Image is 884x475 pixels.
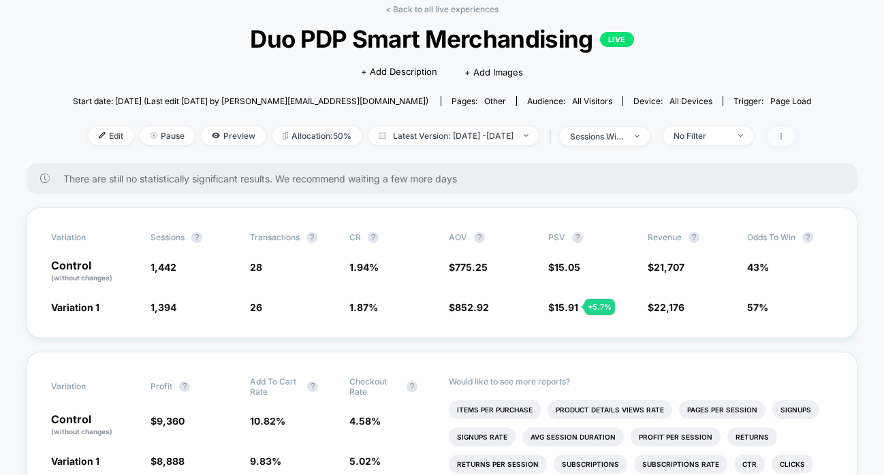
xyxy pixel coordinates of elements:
li: Subscriptions [554,455,627,474]
li: Profit Per Session [631,427,721,446]
button: ? [689,232,699,243]
span: Transactions [250,232,300,242]
li: Pages Per Session [679,400,765,419]
span: other [484,96,506,106]
span: $ [151,455,185,467]
span: 4.58 % [349,415,381,427]
span: All Visitors [572,96,612,106]
span: 10.82 % [250,415,285,427]
a: < Back to all live experiences [385,4,499,14]
button: ? [179,381,190,392]
span: all devices [669,96,712,106]
button: ? [368,232,379,243]
span: Variation [51,232,126,243]
span: PSV [548,232,565,242]
img: end [738,134,743,137]
span: 1,394 [151,301,176,313]
div: Audience: [527,96,612,106]
span: There are still no statistically significant results. We recommend waiting a few more days [63,173,830,184]
div: + 5.7 % [584,299,615,315]
li: Returns Per Session [449,455,547,474]
button: ? [572,232,583,243]
span: Variation 1 [51,301,99,313]
li: Ctr [734,455,765,474]
span: Revenue [648,232,682,242]
span: 5.02 % [349,455,381,467]
span: $ [449,301,489,313]
span: 22,176 [654,301,684,313]
span: Device: [622,96,723,106]
img: calendar [379,132,386,139]
span: 852.92 [455,301,489,313]
li: Returns [727,427,777,446]
li: Avg Session Duration [522,427,624,446]
p: LIVE [600,32,634,47]
span: $ [151,415,185,427]
span: Variation 1 [51,455,99,467]
span: $ [548,301,578,313]
img: rebalance [283,132,288,140]
li: Signups Rate [449,427,516,446]
li: Signups [772,400,819,419]
span: 9.83 % [250,455,281,467]
span: AOV [449,232,467,242]
img: end [151,132,157,139]
button: ? [191,232,202,243]
button: ? [802,232,813,243]
span: 21,707 [654,261,684,273]
span: Latest Version: [DATE] - [DATE] [368,127,539,145]
div: No Filter [674,131,728,141]
span: 1.94 % [349,261,379,273]
img: end [635,135,640,137]
span: 15.05 [554,261,580,273]
span: 28 [250,261,262,273]
span: $ [648,261,684,273]
span: Add To Cart Rate [250,376,300,397]
span: Duo PDP Smart Merchandising [110,24,774,53]
span: $ [648,301,684,313]
p: Control [51,260,137,283]
span: Allocation: 50% [272,127,362,145]
span: + Add Images [464,67,523,78]
img: end [524,134,528,137]
span: 8,888 [157,455,185,467]
span: Variation [51,376,126,397]
span: + Add Description [361,65,437,79]
span: Pause [140,127,195,145]
div: sessions with impression [570,131,625,142]
span: Preview [202,127,266,145]
li: Items Per Purchase [449,400,541,419]
span: Checkout Rate [349,376,400,397]
button: ? [307,381,318,392]
span: $ [548,261,580,273]
span: 775.25 [455,261,488,273]
img: edit [99,132,106,139]
span: | [546,127,560,146]
span: 43% [747,261,769,273]
button: ? [407,381,417,392]
span: 1,442 [151,261,176,273]
li: Product Details Views Rate [548,400,672,419]
div: Trigger: [733,96,811,106]
li: Subscriptions Rate [634,455,727,474]
span: Odds to Win [747,232,822,243]
span: (without changes) [51,274,112,282]
li: Clicks [772,455,813,474]
div: Pages: [452,96,506,106]
span: Sessions [151,232,185,242]
p: Would like to see more reports? [449,376,833,387]
button: ? [306,232,317,243]
span: CR [349,232,361,242]
span: Edit [89,127,133,145]
span: Page Load [770,96,811,106]
span: 26 [250,301,262,313]
span: Profit [151,381,172,391]
p: Control [51,414,137,437]
span: 1.87 % [349,301,378,313]
span: (without changes) [51,427,112,436]
button: ? [474,232,485,243]
span: $ [449,261,488,273]
span: 9,360 [157,415,185,427]
span: 57% [747,301,768,313]
span: 15.91 [554,301,578,313]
